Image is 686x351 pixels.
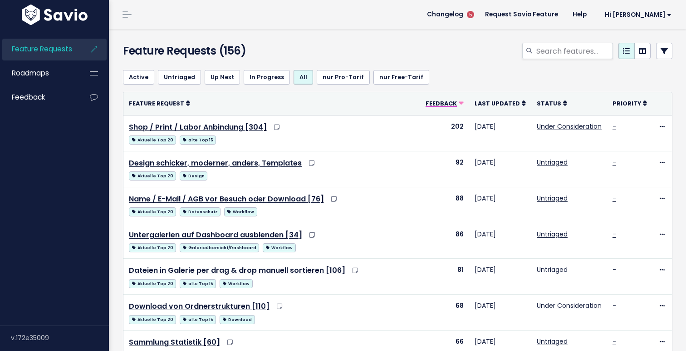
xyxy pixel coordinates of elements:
a: Active [123,70,154,85]
td: [DATE] [469,151,531,187]
a: Feature Request [129,99,190,108]
span: Workflow [220,279,252,288]
a: Workflow [224,206,257,217]
h4: Feature Requests (156) [123,43,297,59]
td: 202 [420,115,469,151]
span: Feedback [12,92,45,102]
td: 92 [420,151,469,187]
a: Feedback [2,87,75,108]
span: alte Top 15 [180,135,216,145]
a: Request Savio Feature [478,8,565,21]
td: [DATE] [469,187,531,223]
span: Aktuelle Top 20 [129,207,176,216]
span: alte Top 15 [180,279,216,288]
a: alte Top 15 [180,313,216,325]
span: Priority [612,100,641,107]
span: Galerieübersicht/Dashboard [180,243,259,252]
a: Datenschutz [180,206,220,217]
a: Untriaged [537,265,568,274]
span: Aktuelle Top 20 [129,279,176,288]
a: Name / E-Mail / AGB vor Besuch oder Download [76] [129,194,324,204]
td: 86 [420,223,469,259]
a: Roadmaps [2,63,75,84]
a: Feature Requests [2,39,75,60]
img: logo-white.9d6f32f41409.svg [20,5,90,25]
span: Workflow [263,243,295,252]
span: Datenschutz [180,207,220,216]
a: Up Next [205,70,240,85]
a: Galerieübersicht/Dashboard [180,241,259,253]
td: [DATE] [469,223,531,259]
a: Untriaged [158,70,201,85]
a: Untergalerien auf Dashboard ausblenden [34] [129,230,302,240]
a: - [612,194,616,203]
div: v.172e35009 [11,326,109,350]
a: Dateien in Galerie per drag & drop manuell sortieren [106] [129,265,345,276]
a: Aktuelle Top 20 [129,277,176,289]
a: Last Updated [475,99,526,108]
a: nur Free-Tarif [373,70,429,85]
span: Aktuelle Top 20 [129,315,176,324]
span: Roadmaps [12,68,49,78]
a: alte Top 15 [180,134,216,145]
a: Shop / Print / Labor Anbindung [304] [129,122,267,132]
a: Workflow [220,277,252,289]
span: 5 [467,11,474,18]
input: Search features... [535,43,613,59]
a: - [612,158,616,167]
span: Feedback [426,100,457,107]
a: alte Top 15 [180,277,216,289]
a: Aktuelle Top 20 [129,170,176,181]
a: nur Pro-Tarif [317,70,370,85]
a: Download [220,313,255,325]
ul: Filter feature requests [123,70,672,85]
a: Aktuelle Top 20 [129,206,176,217]
a: Under Consideration [537,301,602,310]
td: 88 [420,187,469,223]
span: Workflow [224,207,257,216]
a: Feedback [426,99,464,108]
span: Download [220,315,255,324]
a: - [612,230,616,239]
span: Aktuelle Top 20 [129,171,176,181]
a: Download von Ordnerstrukturen [110] [129,301,269,311]
span: Feature Requests [12,44,72,54]
a: Under Consideration [537,122,602,131]
span: Hi [PERSON_NAME] [605,11,671,18]
a: In Progress [244,70,290,85]
a: Untriaged [537,337,568,346]
span: Design [180,171,207,181]
td: [DATE] [469,295,531,331]
a: Design schicker, moderner, anders, Templates [129,158,302,168]
td: 81 [420,259,469,295]
a: Help [565,8,594,21]
td: [DATE] [469,115,531,151]
a: - [612,337,616,346]
a: Priority [612,99,647,108]
a: Untriaged [537,230,568,239]
a: Aktuelle Top 20 [129,313,176,325]
a: All [294,70,313,85]
span: Aktuelle Top 20 [129,135,176,145]
a: Status [537,99,567,108]
a: Aktuelle Top 20 [129,134,176,145]
a: Aktuelle Top 20 [129,241,176,253]
span: Status [537,100,561,107]
span: Feature Request [129,100,184,107]
a: Sammlung Statistik [60] [129,337,220,347]
a: Workflow [263,241,295,253]
a: Untriaged [537,158,568,167]
a: Design [180,170,207,181]
span: alte Top 15 [180,315,216,324]
a: - [612,301,616,310]
span: Changelog [427,11,463,18]
span: Aktuelle Top 20 [129,243,176,252]
td: 68 [420,295,469,331]
span: Last Updated [475,100,520,107]
a: - [612,265,616,274]
td: [DATE] [469,259,531,295]
a: - [612,122,616,131]
a: Hi [PERSON_NAME] [594,8,679,22]
a: Untriaged [537,194,568,203]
